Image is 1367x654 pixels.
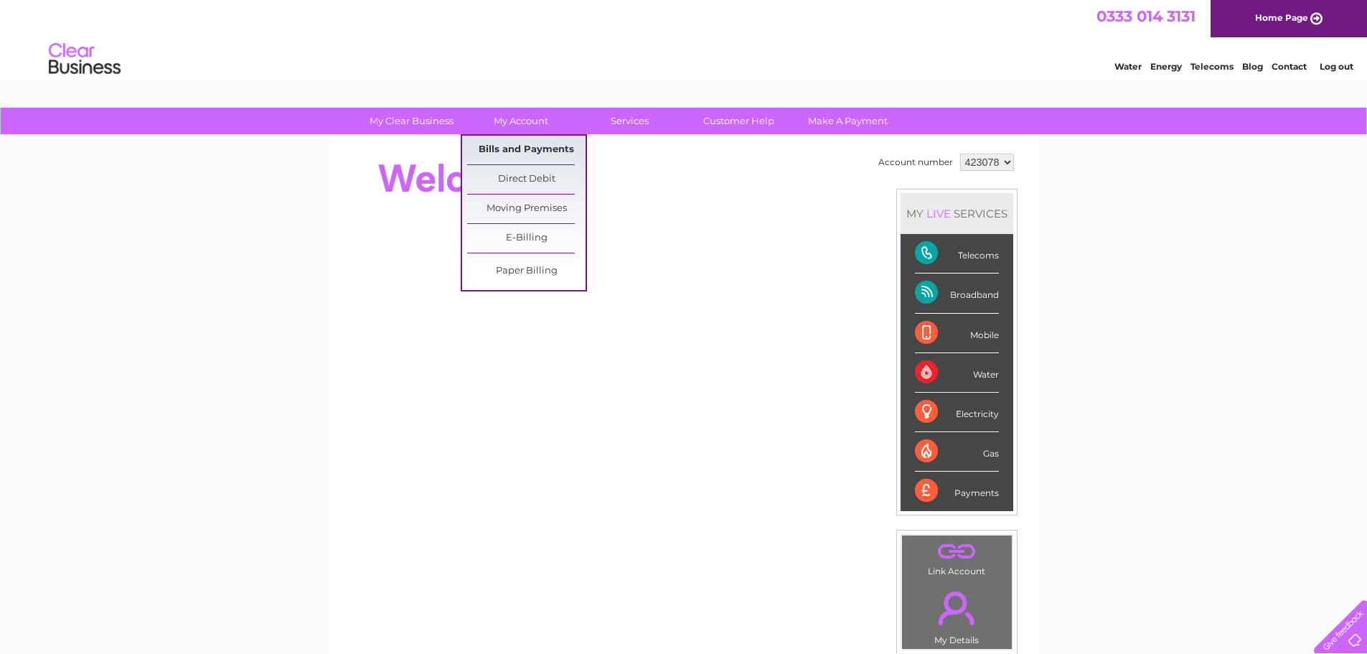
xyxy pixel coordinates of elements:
[915,432,999,472] div: Gas
[901,193,1013,234] div: MY SERVICES
[48,37,121,81] img: logo.png
[915,274,999,313] div: Broadband
[789,108,907,134] a: Make A Payment
[467,224,586,253] a: E-Billing
[1190,61,1234,72] a: Telecoms
[1272,61,1307,72] a: Contact
[906,583,1008,633] a: .
[467,136,586,164] a: Bills and Payments
[915,314,999,353] div: Mobile
[461,108,580,134] a: My Account
[1242,61,1263,72] a: Blog
[570,108,689,134] a: Services
[467,257,586,286] a: Paper Billing
[915,393,999,432] div: Electricity
[915,472,999,510] div: Payments
[915,234,999,274] div: Telecoms
[1114,61,1142,72] a: Water
[901,535,1013,580] td: Link Account
[906,539,1008,564] a: .
[915,353,999,393] div: Water
[924,207,954,220] div: LIVE
[345,8,1023,70] div: Clear Business is a trading name of Verastar Limited (registered in [GEOGRAPHIC_DATA] No. 3667643...
[467,165,586,194] a: Direct Debit
[1320,61,1353,72] a: Log out
[352,108,471,134] a: My Clear Business
[1096,7,1195,25] a: 0333 014 3131
[680,108,798,134] a: Customer Help
[467,195,586,223] a: Moving Premises
[1150,61,1182,72] a: Energy
[875,150,957,174] td: Account number
[901,579,1013,650] td: My Details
